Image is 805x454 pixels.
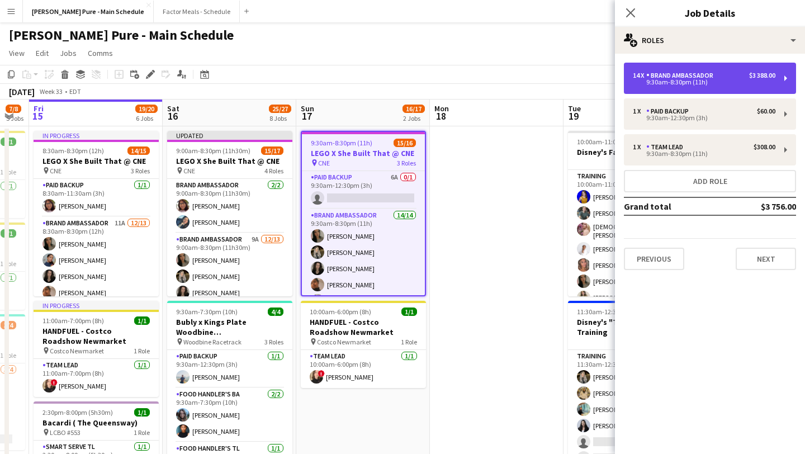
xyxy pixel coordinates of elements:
[34,418,159,428] h3: Bacardi ( The Queensway)
[568,317,693,337] h3: Disney's "Tron" at Fan Expo Training
[183,338,241,346] span: Woodbine Racetrack
[6,105,21,113] span: 7/8
[577,308,642,316] span: 11:30am-12:30pm (1h)
[624,170,796,192] button: Add role
[268,308,283,316] span: 4/4
[1,321,16,329] span: 3/4
[34,359,159,397] app-card-role: Team Lead1/111:00am-7:00pm (8h)![PERSON_NAME]
[301,317,426,337] h3: HANDFUEL - Costco Roadshow Newmarket
[42,316,104,325] span: 11:00am-7:00pm (8h)
[402,105,425,113] span: 16/17
[167,131,292,140] div: Updated
[317,338,371,346] span: Costco Newmarket
[37,87,65,96] span: Week 33
[301,103,314,114] span: Sun
[6,114,23,122] div: 5 Jobs
[34,156,159,166] h3: LEGO X She Built That @ CNE
[9,86,35,97] div: [DATE]
[633,72,646,79] div: 14 x
[403,114,424,122] div: 2 Jobs
[131,167,150,175] span: 3 Roles
[34,301,159,310] div: In progress
[646,72,718,79] div: Brand Ambassador
[269,114,291,122] div: 8 Jobs
[4,46,29,60] a: View
[1,138,16,146] span: 1/1
[1,229,16,238] span: 1/1
[42,146,104,155] span: 8:30am-8:30pm (12h)
[299,110,314,122] span: 17
[165,110,179,122] span: 16
[264,338,283,346] span: 3 Roles
[134,428,150,437] span: 1 Role
[736,248,796,270] button: Next
[568,131,693,296] app-job-card: 10:00am-11:00am (1h)24/36Disney's Fan Expo Training1 RoleTraining24/3610:00am-11:00am (1h)[PERSON...
[9,27,234,44] h1: [PERSON_NAME] Pure - Main Schedule
[69,87,81,96] div: EDT
[34,131,159,140] div: In progress
[757,107,775,115] div: $60.00
[318,370,325,377] span: !
[633,143,646,151] div: 1 x
[401,338,417,346] span: 1 Role
[50,428,80,437] span: LCBO #553
[615,27,805,54] div: Roles
[433,110,449,122] span: 18
[176,146,250,155] span: 9:00am-8:30pm (11h30m)
[136,114,157,122] div: 6 Jobs
[302,171,425,209] app-card-role: Paid Backup6A0/19:30am-12:30pm (3h)
[34,131,159,296] app-job-card: In progress8:30am-8:30pm (12h)14/15LEGO X She Built That @ CNE CNE3 RolesPaid Backup1/18:30am-11:...
[633,107,646,115] div: 1 x
[34,301,159,397] app-job-card: In progress11:00am-7:00pm (8h)1/1HANDFUEL - Costco Roadshow Newmarket Costco Newmarket1 RoleTeam ...
[88,48,113,58] span: Comms
[51,379,58,386] span: !
[167,388,292,442] app-card-role: Food Handler's BA2/29:30am-7:30pm (10h)[PERSON_NAME][PERSON_NAME]
[726,197,796,215] td: $3 756.00
[167,103,179,114] span: Sat
[568,147,693,157] h3: Disney's Fan Expo Training
[646,143,688,151] div: Team Lead
[134,316,150,325] span: 1/1
[397,159,416,167] span: 3 Roles
[83,46,117,60] a: Comms
[50,167,61,175] span: CNE
[318,159,330,167] span: CNE
[302,148,425,158] h3: LEGO X She Built That @ CNE
[301,350,426,388] app-card-role: Team Lead1/110:00am-6:00pm (8h)![PERSON_NAME]
[167,350,292,388] app-card-role: Paid Backup1/19:30am-12:30pm (3h)[PERSON_NAME]
[167,156,292,166] h3: LEGO X She Built That @ CNE
[50,347,104,355] span: Costco Newmarket
[32,110,44,122] span: 15
[183,167,195,175] span: CNE
[577,138,642,146] span: 10:00am-11:00am (1h)
[9,48,25,58] span: View
[301,131,426,296] app-job-card: 9:30am-8:30pm (11h)15/16LEGO X She Built That @ CNE CNE3 RolesPaid Backup6A0/19:30am-12:30pm (3h)...
[401,308,417,316] span: 1/1
[31,46,53,60] a: Edit
[749,72,775,79] div: $3 388.00
[269,105,291,113] span: 25/27
[135,105,158,113] span: 19/20
[42,408,113,417] span: 2:30pm-8:00pm (5h30m)
[34,103,44,114] span: Fri
[310,308,371,316] span: 10:00am-6:00pm (8h)
[311,139,372,147] span: 9:30am-8:30pm (11h)
[754,143,775,151] div: $308.00
[633,115,775,121] div: 9:30am-12:30pm (3h)
[34,326,159,346] h3: HANDFUEL - Costco Roadshow Newmarket
[134,408,150,417] span: 1/1
[23,1,154,22] button: [PERSON_NAME] Pure - Main Schedule
[167,131,292,296] app-job-card: Updated9:00am-8:30pm (11h30m)15/17LEGO X She Built That @ CNE CNE4 RolesBrand Ambassador2/29:00am...
[624,197,726,215] td: Grand total
[127,146,150,155] span: 14/15
[167,179,292,233] app-card-role: Brand Ambassador2/29:00am-8:30pm (11h30m)[PERSON_NAME][PERSON_NAME]
[154,1,240,22] button: Factor Meals - Schedule
[55,46,81,60] a: Jobs
[394,139,416,147] span: 15/16
[301,301,426,388] div: 10:00am-6:00pm (8h)1/1HANDFUEL - Costco Roadshow Newmarket Costco Newmarket1 RoleTeam Lead1/110:0...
